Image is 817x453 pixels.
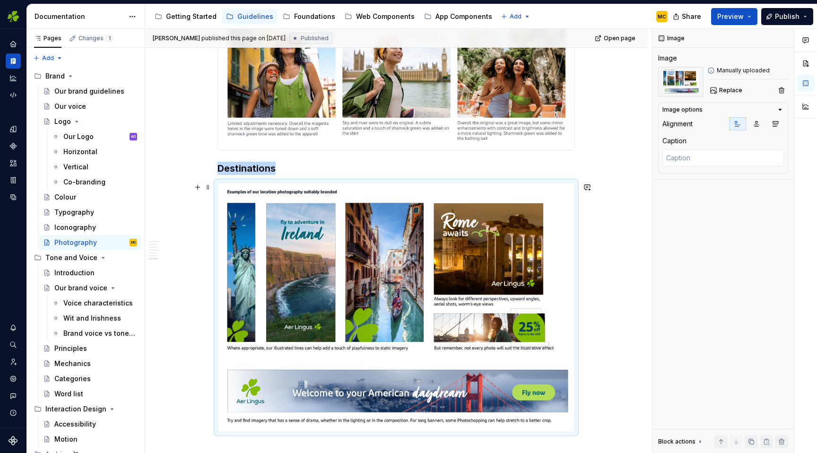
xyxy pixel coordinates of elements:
div: Image [658,53,677,63]
a: Home [6,36,21,52]
div: Vertical [63,162,88,172]
div: Brand [45,71,65,81]
svg: Supernova Logo [9,436,18,445]
a: Settings [6,371,21,386]
a: Getting Started [151,9,220,24]
div: Pages [34,35,61,42]
div: Interaction Design [30,401,141,417]
button: Add [30,52,66,65]
a: Our LogoAO [48,129,141,144]
span: Open page [604,35,635,42]
a: Design tokens [6,122,21,137]
div: App Components [435,12,492,21]
a: Data sources [6,190,21,205]
div: Changes [78,35,113,42]
div: Motion [54,435,78,444]
a: Typography [39,205,141,220]
div: Getting Started [166,12,217,21]
a: Categories [39,371,141,386]
button: Replace [707,84,747,97]
div: Wit and Irishness [63,314,121,323]
div: Documentation [35,12,124,21]
a: Assets [6,156,21,171]
span: Share [682,12,701,21]
a: Co-branding [48,174,141,190]
button: Publish [761,8,813,25]
img: 6dd00c5f-cf0c-4f0d-8de5-303b3d32b597.png [218,183,574,432]
button: Share [668,8,707,25]
div: Our Logo [63,132,94,141]
a: Foundations [279,9,339,24]
div: Co-branding [63,177,105,187]
span: Preview [717,12,744,21]
div: MC [658,13,666,20]
a: Motion [39,432,141,447]
a: Colour [39,190,141,205]
div: Block actions [658,435,704,448]
h3: Destinations [217,162,575,175]
div: Caption [662,136,687,146]
a: Mechanics [39,356,141,371]
div: Our brand guidelines [54,87,124,96]
a: Invite team [6,354,21,369]
div: Foundations [294,12,335,21]
button: Notifications [6,320,21,335]
div: Tone and Voice [45,253,97,262]
a: Web Components [341,9,418,24]
button: Preview [711,8,757,25]
a: Components [6,139,21,154]
a: Iconography [39,220,141,235]
span: 1 [105,35,113,42]
a: App Components [420,9,496,24]
div: Contact support [6,388,21,403]
div: Iconography [54,223,96,232]
span: Replace [719,87,742,94]
a: Introduction [39,265,141,280]
div: Principles [54,344,87,353]
div: Voice characteristics [63,298,133,308]
a: Our voice [39,99,141,114]
span: Add [510,13,521,20]
div: Page tree [151,7,496,26]
div: AO [131,132,136,141]
div: Code automation [6,87,21,103]
div: Accessibility [54,419,96,429]
div: MC [131,238,136,247]
div: Mechanics [54,359,91,368]
div: Search ⌘K [6,337,21,352]
a: Documentation [6,53,21,69]
span: Published [301,35,329,42]
a: Our brand voice [39,280,141,296]
div: Word list [54,389,83,399]
div: Our voice [54,102,86,111]
a: Word list [39,386,141,401]
div: Manually uploaded [707,67,788,74]
a: Our brand guidelines [39,84,141,99]
div: Colour [54,192,76,202]
div: Web Components [356,12,415,21]
a: Logo [39,114,141,129]
div: Guidelines [237,12,273,21]
a: Horizontal [48,144,141,159]
a: Wit and Irishness [48,311,141,326]
div: Interaction Design [45,404,106,414]
div: Categories [54,374,91,383]
a: Vertical [48,159,141,174]
div: Introduction [54,268,95,278]
a: Accessibility [39,417,141,432]
a: Analytics [6,70,21,86]
div: published this page on [DATE] [201,35,286,42]
a: PhotographyMC [39,235,141,250]
div: Our brand voice [54,283,107,293]
a: Guidelines [222,9,277,24]
a: Brand voice vs tone and voice [48,326,141,341]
